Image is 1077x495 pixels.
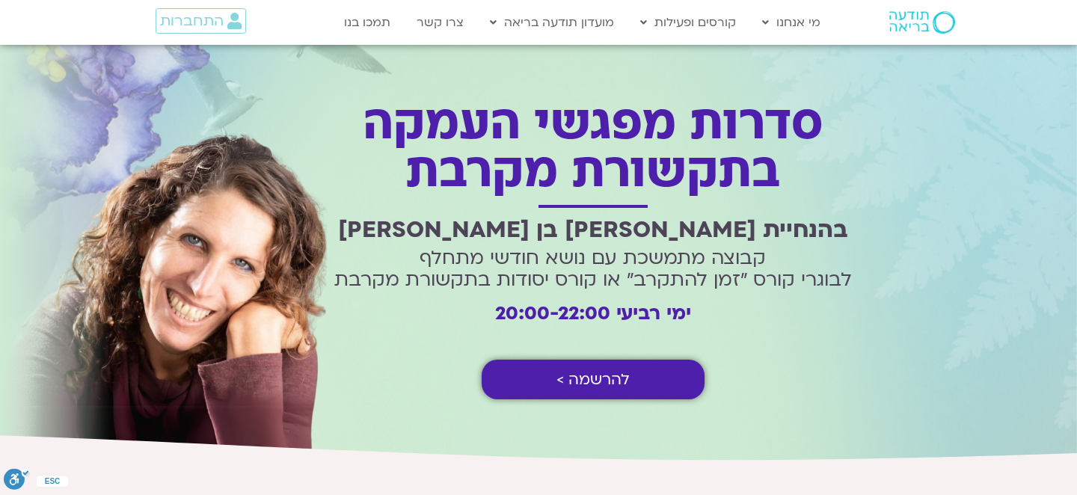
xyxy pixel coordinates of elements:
h2: בהנחיית [PERSON_NAME] בן [PERSON_NAME] [328,217,859,243]
h1: סדרות מפגשי העמקה בתקשורת מקרבת [328,100,859,196]
a: קורסים ופעילות [633,8,743,37]
a: להרשמה > [482,360,705,399]
h2: קבוצה מתמשכת עם נושא חודשי מתחלף לבוגרי קורס ״זמן להתקרב״ או קורס יסודות בתקשורת מקרבת [328,248,859,291]
a: תמכו בנו [337,8,398,37]
strong: ימי רביעי 20:00-22:00 [495,301,691,326]
a: מועדון תודעה בריאה [482,8,622,37]
a: צרו קשר [409,8,471,37]
a: מי אנחנו [755,8,828,37]
span: להרשמה > [556,371,630,388]
a: התחברות [156,8,246,34]
img: תודעה בריאה [889,11,955,34]
span: התחברות [160,13,224,29]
